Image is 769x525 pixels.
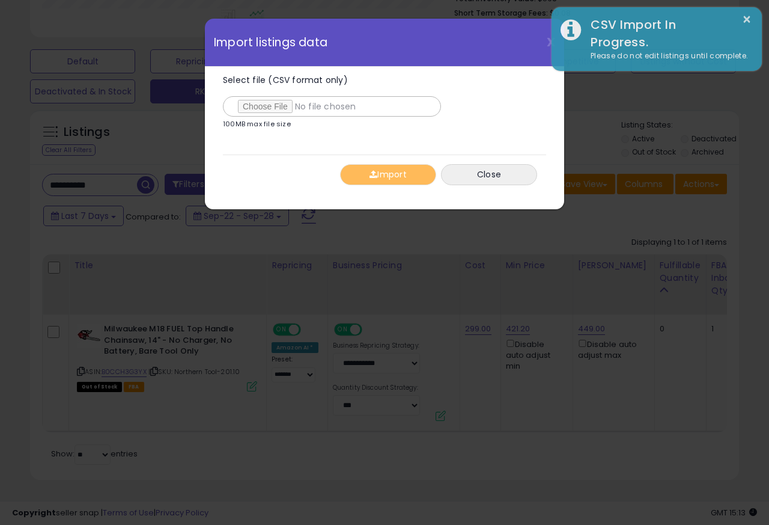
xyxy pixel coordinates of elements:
span: Import listings data [214,37,327,48]
button: × [742,12,752,27]
div: CSV Import In Progress. [582,16,753,51]
span: X [547,34,555,51]
button: Import [340,164,436,185]
p: 100MB max file size [223,121,291,127]
div: Please do not edit listings until complete. [582,51,753,62]
span: Select file (CSV format only) [223,74,348,86]
button: Close [441,164,537,185]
